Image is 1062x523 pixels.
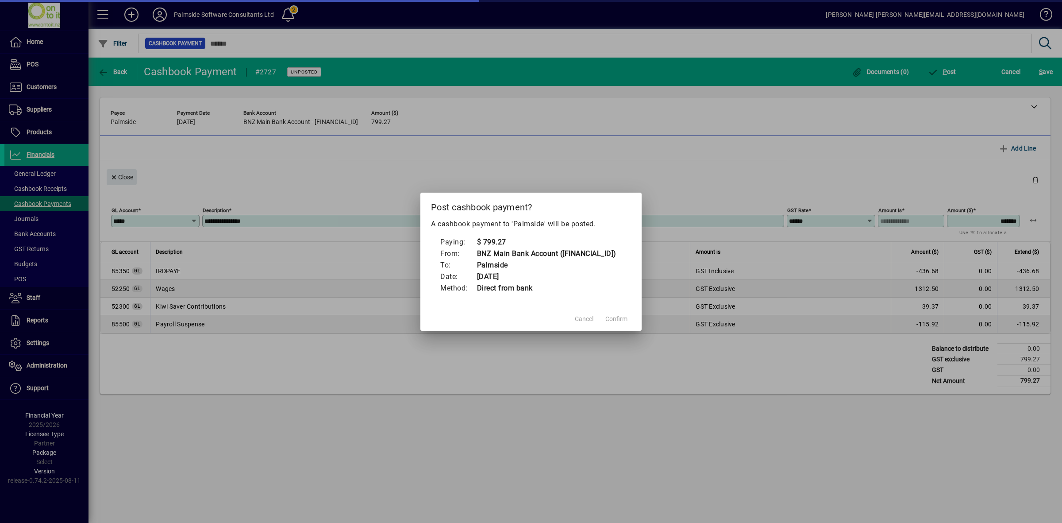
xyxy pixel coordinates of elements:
[431,219,631,229] p: A cashbook payment to 'Palmside' will be posted.
[477,248,616,260] td: BNZ Main Bank Account ([FINANCIAL_ID])
[440,236,477,248] td: Paying:
[420,193,642,218] h2: Post cashbook payment?
[440,283,477,294] td: Method:
[440,248,477,260] td: From:
[440,260,477,271] td: To:
[440,271,477,283] td: Date:
[477,260,616,271] td: Palmside
[477,283,616,294] td: Direct from bank
[477,236,616,248] td: $ 799.27
[477,271,616,283] td: [DATE]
